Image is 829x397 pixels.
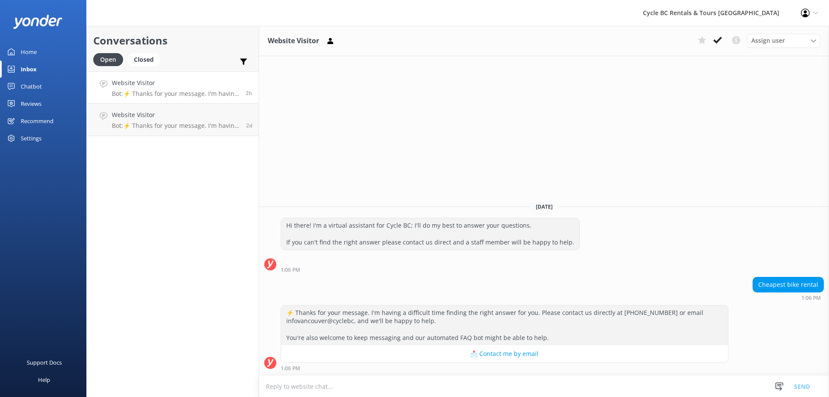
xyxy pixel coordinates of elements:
div: Support Docs [27,354,62,371]
h3: Website Visitor [268,35,319,47]
a: Website VisitorBot:⚡ Thanks for your message. I'm having a difficult time finding the right answe... [87,104,259,136]
span: [DATE] [531,203,558,210]
div: Sep 27 2025 01:06pm (UTC -07:00) America/Tijuana [281,267,580,273]
p: Bot: ⚡ Thanks for your message. I'm having a difficult time finding the right answer for you. Ple... [112,122,240,130]
div: Hi there! I'm a virtual assistant for Cycle BC; I'll do my best to answer your questions. If you ... [281,218,579,250]
h4: Website Visitor [112,110,240,120]
strong: 1:06 PM [281,267,300,273]
h4: Website Visitor [112,78,239,88]
div: Cheapest bike rental [753,277,823,292]
h2: Conversations [93,32,252,49]
div: Recommend [21,112,54,130]
span: Assign user [751,36,785,45]
div: Settings [21,130,41,147]
span: Sep 27 2025 01:06pm (UTC -07:00) America/Tijuana [246,89,252,97]
a: Open [93,54,127,64]
p: Bot: ⚡ Thanks for your message. I'm having a difficult time finding the right answer for you. Ple... [112,90,239,98]
div: Reviews [21,95,41,112]
button: 📩 Contact me by email [281,345,728,362]
strong: 1:06 PM [281,366,300,371]
div: Chatbot [21,78,42,95]
span: Sep 24 2025 05:26pm (UTC -07:00) America/Tijuana [246,122,252,129]
a: Closed [127,54,165,64]
div: Closed [127,53,160,66]
div: Assign User [747,34,820,48]
strong: 1:06 PM [801,295,821,301]
a: Website VisitorBot:⚡ Thanks for your message. I'm having a difficult time finding the right answe... [87,71,259,104]
div: Sep 27 2025 01:06pm (UTC -07:00) America/Tijuana [281,365,728,371]
div: Home [21,43,37,60]
div: ⚡ Thanks for your message. I'm having a difficult time finding the right answer for you. Please c... [281,305,728,345]
div: Help [38,371,50,388]
div: Open [93,53,123,66]
img: yonder-white-logo.png [13,15,63,29]
div: Inbox [21,60,37,78]
div: Sep 27 2025 01:06pm (UTC -07:00) America/Tijuana [753,295,824,301]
